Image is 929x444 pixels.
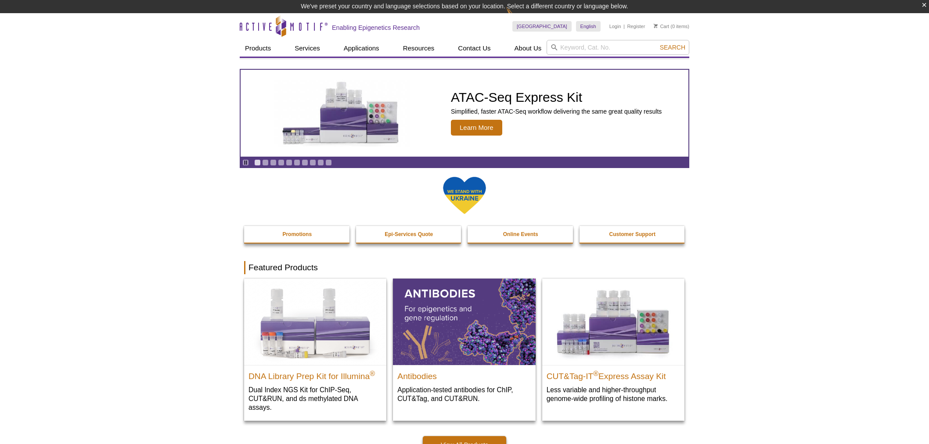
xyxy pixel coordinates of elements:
a: Login [609,23,621,29]
a: Services [289,40,325,57]
span: Search [660,44,685,51]
strong: Customer Support [609,231,655,237]
a: Register [627,23,645,29]
h2: DNA Library Prep Kit for Illumina [248,368,382,381]
h2: Featured Products [244,261,685,274]
a: Go to slide 10 [325,159,332,166]
a: Resources [398,40,440,57]
sup: ® [370,369,375,377]
a: Online Events [468,226,574,243]
input: Keyword, Cat. No. [547,40,689,55]
li: (0 items) [654,21,689,32]
h2: Enabling Epigenetics Research [332,24,420,32]
p: Application-tested antibodies for ChIP, CUT&Tag, and CUT&RUN. [397,385,531,403]
a: About Us [509,40,547,57]
img: ATAC-Seq Express Kit [269,80,414,147]
a: Go to slide 6 [294,159,300,166]
li: | [623,21,625,32]
img: All Antibodies [393,279,535,365]
a: Go to slide 9 [317,159,324,166]
p: Dual Index NGS Kit for ChIP-Seq, CUT&RUN, and ds methylated DNA assays. [248,385,382,412]
strong: Online Events [503,231,538,237]
img: Change Here [506,7,529,27]
sup: ® [593,369,598,377]
h2: Antibodies [397,368,531,381]
a: [GEOGRAPHIC_DATA] [512,21,572,32]
a: DNA Library Prep Kit for Illumina DNA Library Prep Kit for Illumina® Dual Index NGS Kit for ChIP-... [244,279,386,420]
h2: CUT&Tag-IT Express Assay Kit [547,368,680,381]
img: We Stand With Ukraine [443,176,486,215]
a: Go to slide 7 [302,159,308,166]
a: Go to slide 1 [254,159,261,166]
a: Cart [654,23,669,29]
article: ATAC-Seq Express Kit [241,70,688,157]
span: Learn More [451,120,502,136]
a: Epi-Services Quote [356,226,462,243]
a: All Antibodies Antibodies Application-tested antibodies for ChIP, CUT&Tag, and CUT&RUN. [393,279,535,412]
p: Less variable and higher-throughput genome-wide profiling of histone marks​. [547,385,680,403]
a: CUT&Tag-IT® Express Assay Kit CUT&Tag-IT®Express Assay Kit Less variable and higher-throughput ge... [542,279,684,412]
a: ATAC-Seq Express Kit ATAC-Seq Express Kit Simplified, faster ATAC-Seq workflow delivering the sam... [241,70,688,157]
a: Customer Support [580,226,686,243]
a: Applications [338,40,385,57]
img: DNA Library Prep Kit for Illumina [244,279,386,365]
a: Go to slide 8 [310,159,316,166]
p: Simplified, faster ATAC-Seq workflow delivering the same great quality results [451,107,662,115]
a: Go to slide 2 [262,159,269,166]
a: Contact Us [453,40,496,57]
a: Go to slide 4 [278,159,284,166]
img: CUT&Tag-IT® Express Assay Kit [542,279,684,365]
img: Your Cart [654,24,658,28]
a: Go to slide 3 [270,159,277,166]
a: Go to slide 5 [286,159,292,166]
a: Promotions [244,226,350,243]
a: English [576,21,601,32]
a: Toggle autoplay [242,159,249,166]
h2: ATAC-Seq Express Kit [451,91,662,104]
strong: Epi-Services Quote [385,231,433,237]
strong: Promotions [282,231,312,237]
a: Products [240,40,276,57]
button: Search [657,43,688,51]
